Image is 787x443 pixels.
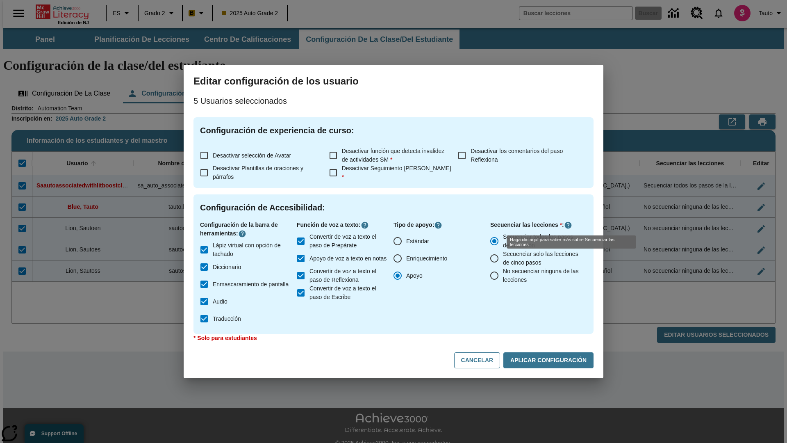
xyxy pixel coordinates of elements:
[297,221,393,229] p: Función de voz a texto :
[238,230,246,238] button: Haga clic aquí para saber más sobre
[393,221,490,229] p: Tipo de apoyo :
[213,152,291,159] span: Desactivar selección de Avatar
[490,221,587,229] p: Secuenciar las lecciones :
[406,272,423,280] span: Apoyo
[564,221,572,229] button: Haga clic aquí para saber más sobre
[406,237,429,246] span: Estándar
[309,267,387,284] span: Convertir de voz a texto el paso de Reflexiona
[193,334,594,343] p: * Solo para estudiantes
[213,315,241,323] span: Traducción
[309,254,387,263] span: Apoyo de voz a texto en notas
[434,221,442,229] button: Haga clic aquí para saber más sobre
[200,124,587,137] h4: Configuración de experiencia de curso :
[471,148,563,163] span: Desactivar los comentarios del paso Reflexiona
[200,221,297,238] p: Configuración de la barra de herramientas :
[213,165,303,180] span: Desactivar Plantillas de oraciones y párrafos
[193,75,594,88] h3: Editar configuración de los usuario
[503,233,580,250] span: Secuenciar todos los pasos de la lección
[507,235,636,249] div: Haga clic aquí para saber más sobre Secuenciar las lecciones
[342,148,445,163] span: Desactivar función que detecta invalidez de actividades SM
[503,250,580,267] span: Secuenciar solo las lecciones de cinco pasos
[309,233,387,250] span: Convertir de voz a texto el paso de Prepárate
[406,254,447,263] span: Enriquecimiento
[213,297,227,306] span: Audio
[213,241,290,258] span: Lápiz virtual con opción de tachado
[454,352,500,368] button: Cancelar
[200,201,587,214] h4: Configuración de Accesibilidad :
[213,280,289,289] span: Enmascaramiento de pantalla
[213,263,241,272] span: Diccionario
[503,352,594,368] button: Aplicar configuración
[503,267,580,284] span: No secuenciar ninguna de las lecciones
[309,284,387,301] span: Convertir de voz a texto el paso de Escribe
[361,221,369,229] button: Haga clic aquí para saber más sobre
[342,165,451,180] span: Desactivar Seguimiento [PERSON_NAME]
[193,94,594,107] p: 5 Usuarios seleccionados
